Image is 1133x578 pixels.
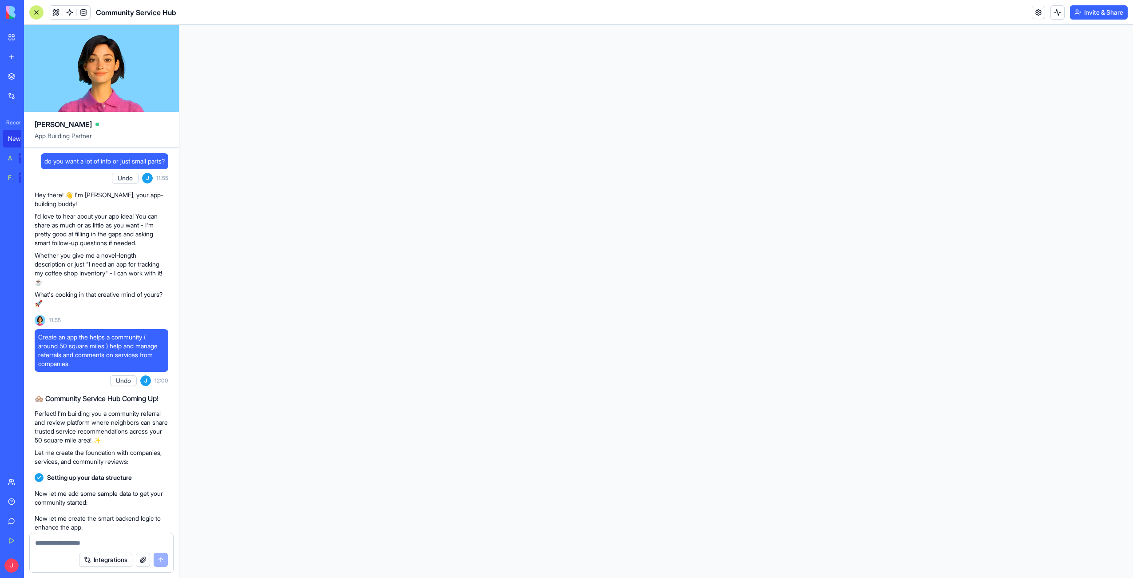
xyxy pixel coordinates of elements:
a: Feedback FormTRY [3,169,38,187]
p: What's cooking in that creative mind of yours? 🚀 [35,290,168,308]
h2: 🏘️ Community Service Hub Coming Up! [35,393,168,404]
div: Feedback Form [8,173,12,182]
span: do you want a lot of info or just small parts? [44,157,165,166]
span: J [4,558,19,573]
p: Now let me create the smart backend logic to enhance the app: [35,514,168,532]
p: Now let me add some sample data to get your community started: [35,489,168,507]
span: 12:00 [154,377,168,384]
p: Perfect! I'm building you a community referral and review platform where neighbors can share trus... [35,409,168,445]
span: Setting up your data structure [47,473,132,482]
span: J [142,173,153,183]
a: AI Logo GeneratorTRY [3,149,38,167]
a: New App [3,130,38,147]
button: Invite & Share [1070,5,1128,20]
button: Integrations [79,553,132,567]
span: J [140,375,151,386]
p: Let me create the foundation with companies, services, and community reviews: [35,448,168,466]
img: Ella_00000_wcx2te.png [35,315,45,326]
span: Community Service Hub [96,7,176,18]
div: AI Logo Generator [8,154,12,163]
span: App Building Partner [35,132,168,147]
span: 11:55 [156,175,168,182]
span: Recent [3,119,21,126]
span: Create an app the helps a community ( around 50 square miles ) help and manage referrals and comm... [38,333,165,368]
p: Hey there! 👋 I'm [PERSON_NAME], your app-building buddy! [35,191,168,208]
div: TRY [19,172,33,183]
p: Whether you give me a novel-length description or just "I need an app for tracking my coffee shop... [35,251,168,287]
button: Undo [112,173,139,183]
span: 11:55 [49,317,61,324]
button: Undo [110,375,137,386]
div: New App [8,134,33,143]
div: TRY [19,153,33,163]
span: [PERSON_NAME] [35,119,92,130]
p: I'd love to hear about your app idea! You can share as much or as little as you want - I'm pretty... [35,212,168,247]
img: logo [6,6,61,19]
